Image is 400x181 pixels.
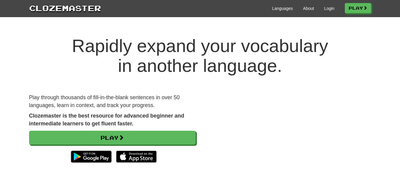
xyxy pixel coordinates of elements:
[116,151,157,163] img: Download_on_the_App_Store_Badge_US-UK_135x40-25178aeef6eb6b83b96f5f2d004eda3bffbb37122de64afbaef7...
[345,3,371,13] a: Play
[272,5,293,11] a: Languages
[29,94,196,109] p: Play through thousands of fill-in-the-blank sentences in over 50 languages, learn in context, and...
[324,5,334,11] a: Login
[303,5,314,11] a: About
[29,113,184,127] strong: Clozemaster is the best resource for advanced beginner and intermediate learners to get fluent fa...
[29,2,101,14] a: Clozemaster
[68,148,114,166] img: Get it on Google Play
[29,131,196,145] a: Play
